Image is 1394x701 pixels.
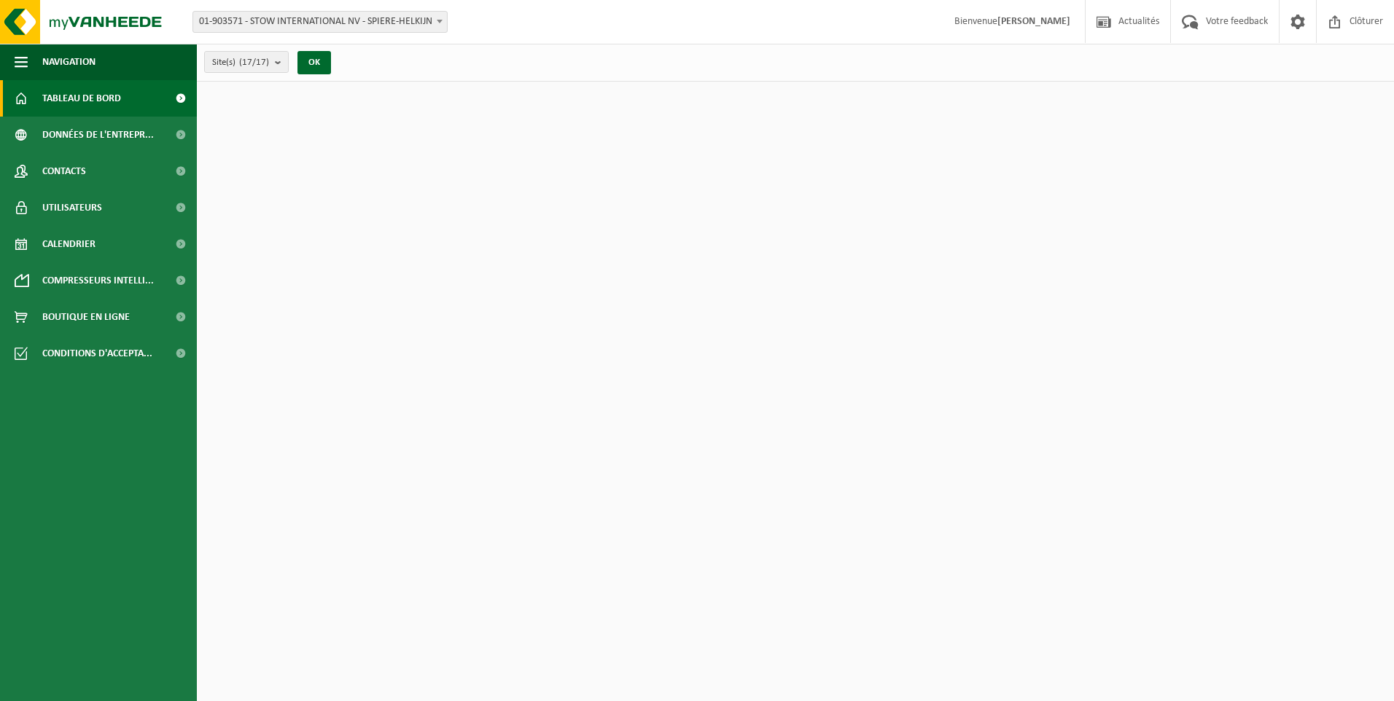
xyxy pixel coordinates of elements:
[212,52,269,74] span: Site(s)
[192,11,448,33] span: 01-903571 - STOW INTERNATIONAL NV - SPIERE-HELKIJN
[204,51,289,73] button: Site(s)(17/17)
[997,16,1070,27] strong: [PERSON_NAME]
[42,117,154,153] span: Données de l'entrepr...
[42,189,102,226] span: Utilisateurs
[193,12,447,32] span: 01-903571 - STOW INTERNATIONAL NV - SPIERE-HELKIJN
[239,58,269,67] count: (17/17)
[42,335,152,372] span: Conditions d'accepta...
[42,262,154,299] span: Compresseurs intelli...
[42,299,130,335] span: Boutique en ligne
[42,80,121,117] span: Tableau de bord
[42,226,96,262] span: Calendrier
[297,51,331,74] button: OK
[42,44,96,80] span: Navigation
[42,153,86,189] span: Contacts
